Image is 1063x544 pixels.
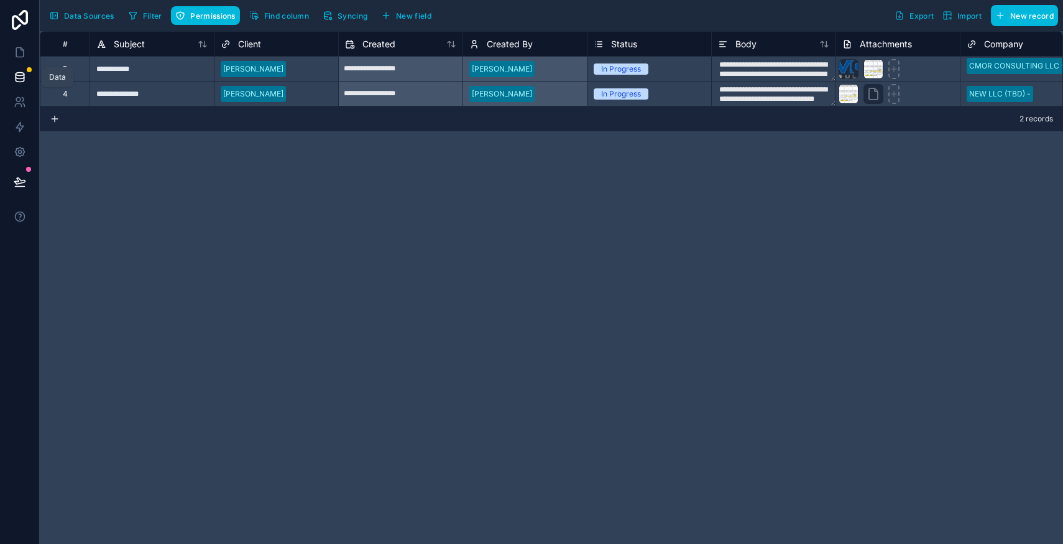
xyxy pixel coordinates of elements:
[143,11,162,21] span: Filter
[245,6,313,25] button: Find column
[1010,11,1054,21] span: New record
[984,38,1023,50] span: Company
[171,6,244,25] a: Permissions
[601,63,641,75] div: In Progress
[49,72,66,82] div: Data
[264,11,309,21] span: Find column
[223,63,283,75] div: [PERSON_NAME]
[362,38,395,50] span: Created
[396,11,431,21] span: New field
[338,11,367,21] span: Syncing
[318,6,372,25] button: Syncing
[50,39,80,49] div: #
[318,6,377,25] a: Syncing
[223,88,283,100] div: [PERSON_NAME]
[938,5,986,26] button: Import
[377,6,436,25] button: New field
[735,38,757,50] span: Body
[190,11,235,21] span: Permissions
[991,5,1058,26] button: New record
[238,38,261,50] span: Client
[969,88,1031,100] div: NEW LLC (TBD) -
[64,11,114,21] span: Data Sources
[986,5,1058,26] a: New record
[171,6,239,25] button: Permissions
[114,38,145,50] span: Subject
[957,11,982,21] span: Import
[124,6,167,25] button: Filter
[487,38,533,50] span: Created By
[45,5,119,26] button: Data Sources
[890,5,938,26] button: Export
[601,88,641,100] div: In Progress
[63,64,67,74] div: 5
[611,38,637,50] span: Status
[63,89,68,99] div: 4
[909,11,934,21] span: Export
[860,38,912,50] span: Attachments
[1019,114,1053,124] span: 2 records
